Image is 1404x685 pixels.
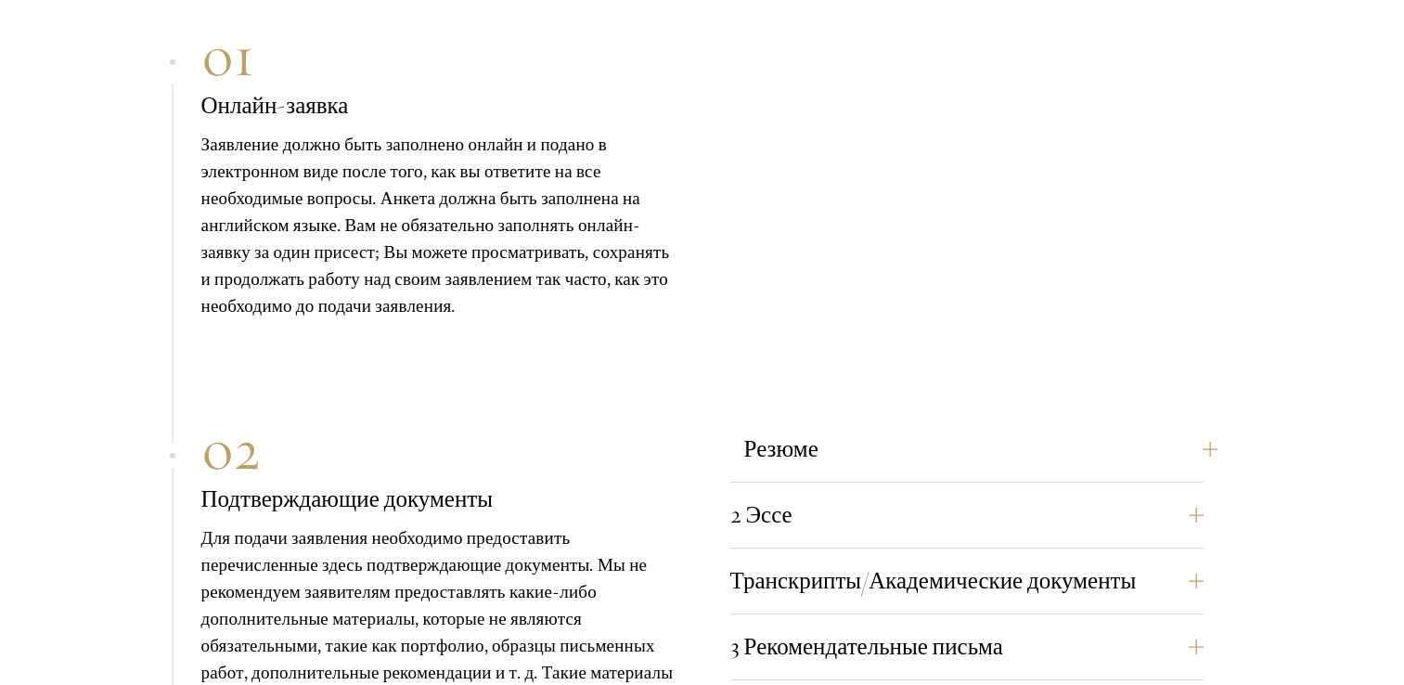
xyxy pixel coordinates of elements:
[201,90,675,122] h3: Онлайн-заявка
[744,427,1217,472] button: Резюме
[201,131,675,319] p: Заявление должно быть заполнено онлайн и подано в электронном виде после того, как вы ответите на...
[730,625,1204,669] button: 3 Рекомендательные письма
[730,493,1204,537] button: 2 Эссе
[201,484,675,515] h3: Подтверждающие документы
[730,559,1204,603] button: Транскрипты/Академические документы
[201,23,675,90] div: 01
[201,417,675,484] div: 02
